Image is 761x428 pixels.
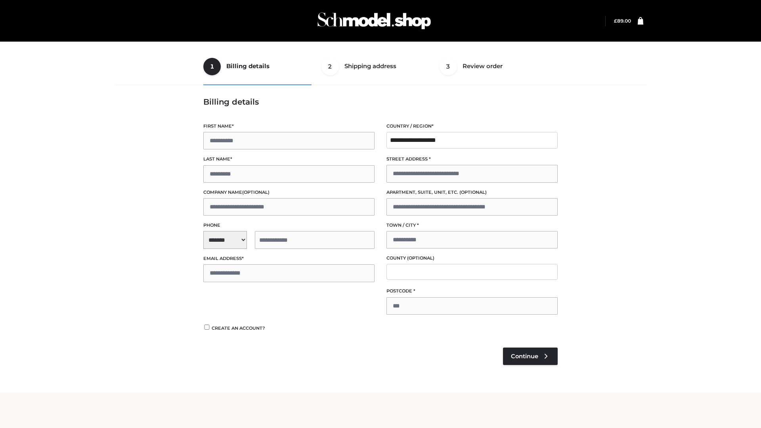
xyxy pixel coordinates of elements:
[503,348,558,365] a: Continue
[386,222,558,229] label: Town / City
[614,18,617,24] span: £
[386,189,558,196] label: Apartment, suite, unit, etc.
[386,155,558,163] label: Street address
[614,18,631,24] bdi: 89.00
[407,255,434,261] span: (optional)
[386,287,558,295] label: Postcode
[386,122,558,130] label: Country / Region
[315,5,434,36] img: Schmodel Admin 964
[203,189,375,196] label: Company name
[203,122,375,130] label: First name
[212,325,265,331] span: Create an account?
[203,255,375,262] label: Email address
[242,189,270,195] span: (optional)
[203,155,375,163] label: Last name
[614,18,631,24] a: £89.00
[203,97,558,107] h3: Billing details
[203,325,210,330] input: Create an account?
[386,254,558,262] label: County
[511,353,538,360] span: Continue
[203,222,375,229] label: Phone
[459,189,487,195] span: (optional)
